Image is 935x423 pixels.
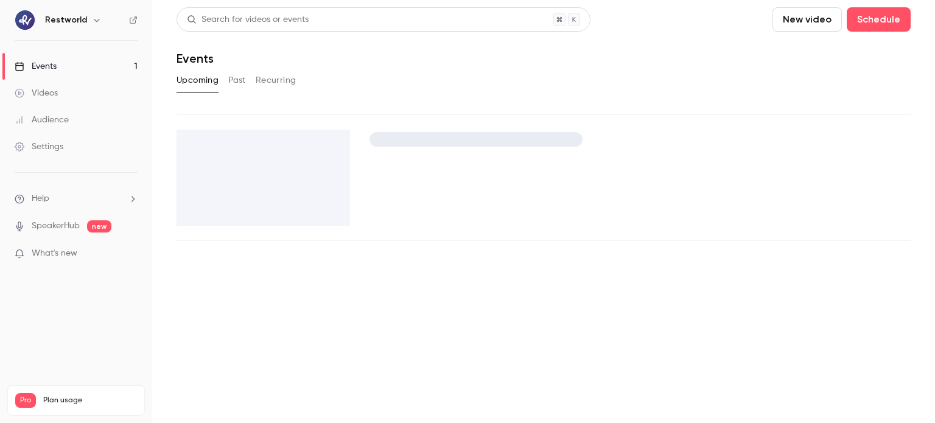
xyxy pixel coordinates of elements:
[45,14,87,26] h6: Restworld
[847,7,911,32] button: Schedule
[228,71,246,90] button: Past
[32,192,49,205] span: Help
[15,393,36,408] span: Pro
[187,13,309,26] div: Search for videos or events
[15,114,69,126] div: Audience
[15,87,58,99] div: Videos
[15,141,63,153] div: Settings
[256,71,296,90] button: Recurring
[32,247,77,260] span: What's new
[772,7,842,32] button: New video
[32,220,80,232] a: SpeakerHub
[43,396,137,405] span: Plan usage
[87,220,111,232] span: new
[15,192,138,205] li: help-dropdown-opener
[15,10,35,30] img: Restworld
[15,60,57,72] div: Events
[177,71,219,90] button: Upcoming
[177,51,214,66] h1: Events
